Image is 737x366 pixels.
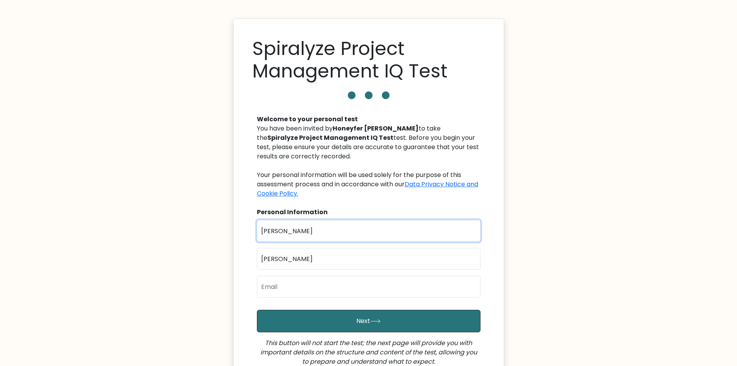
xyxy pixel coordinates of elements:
[333,124,419,133] b: Honeyfer [PERSON_NAME]
[257,220,481,242] input: First name
[257,208,481,217] div: Personal Information
[260,339,477,366] i: This button will not start the test; the next page will provide you with important details on the...
[257,180,478,198] a: Data Privacy Notice and Cookie Policy.
[257,115,481,124] div: Welcome to your personal test
[267,133,393,142] b: Spiralyze Project Management IQ Test
[257,310,481,332] button: Next
[257,124,481,198] div: You have been invited by to take the test. Before you begin your test, please ensure your details...
[257,276,481,297] input: Email
[252,38,485,82] h1: Spiralyze Project Management IQ Test
[257,248,481,270] input: Last name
